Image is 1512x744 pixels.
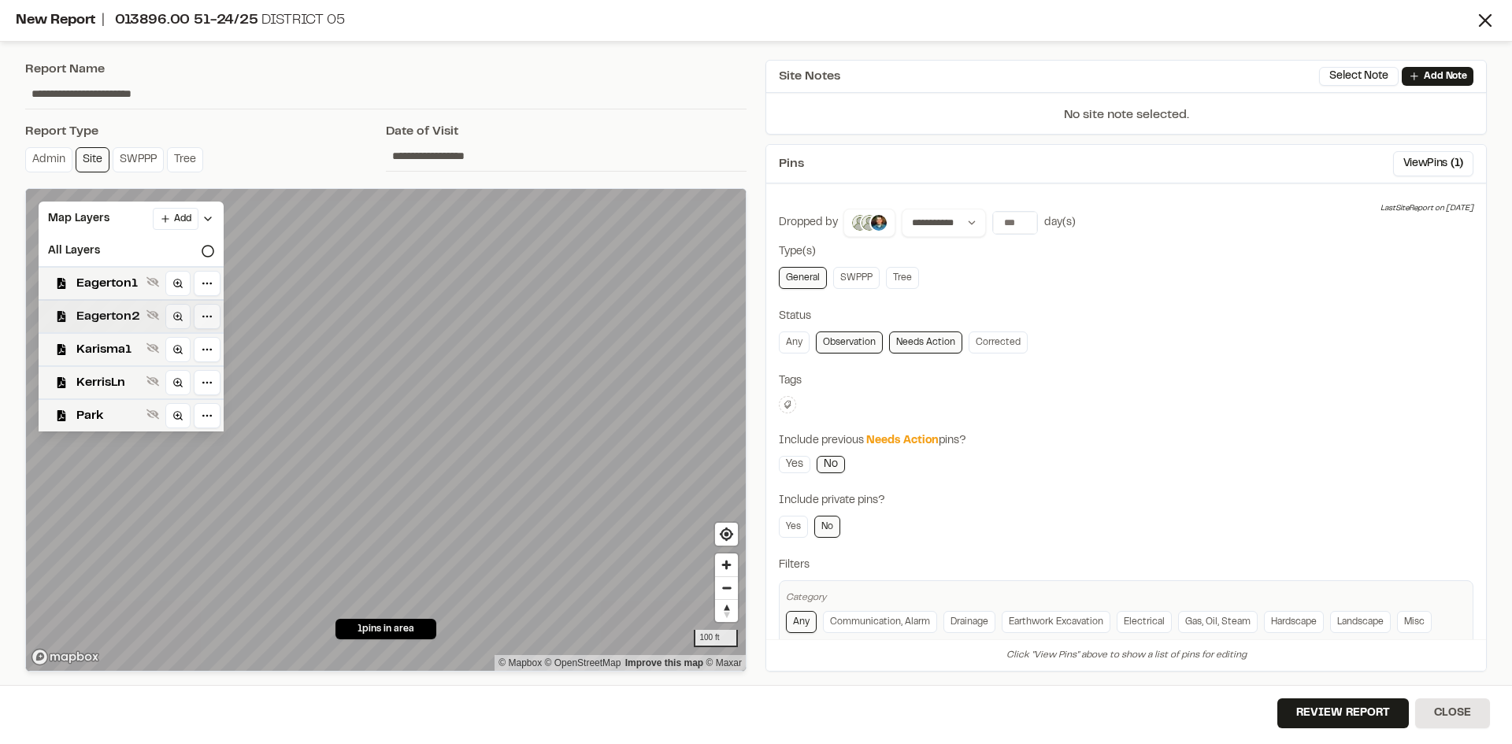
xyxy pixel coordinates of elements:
a: SWPPP [833,267,880,289]
button: Review Report [1277,698,1409,728]
div: Report Name [25,60,747,79]
button: Find my location [715,523,738,546]
span: 013896.00 51-24/25 [115,14,258,27]
button: Edit Tags [779,396,796,413]
div: Category [786,590,1466,605]
a: Electrical [1117,611,1172,633]
a: Any [786,611,817,633]
a: Any [779,331,810,353]
a: Maxar [706,657,742,668]
div: New Report [16,10,1474,31]
button: Reset bearing to north [715,599,738,622]
a: Yes [779,516,808,538]
button: Add [153,208,198,230]
button: Select Note [1319,67,1399,86]
a: Needs Action [889,331,962,353]
canvas: Map [26,189,746,671]
img: Glenn David Smoak III [850,213,869,232]
span: Pins [779,154,804,173]
a: Corrected [969,331,1028,353]
a: Zoom to layer [165,271,191,296]
div: Type(s) [779,243,1473,261]
div: Report Type [25,122,386,141]
span: Add [174,212,191,226]
a: Mapbox [498,657,542,668]
button: Close [1415,698,1490,728]
div: Dropped by [779,214,838,231]
a: Drainage [943,611,995,633]
a: Tree [167,147,203,172]
div: Include private pins? [779,492,1473,509]
a: No [814,516,840,538]
div: All Layers [39,236,224,266]
div: Click "View Pins" above to show a list of pins for editing [766,639,1486,671]
div: Filters [779,557,1473,574]
p: No site note selected. [766,105,1486,134]
p: Add Note [1424,69,1467,83]
a: Misc [1397,611,1432,633]
a: OpenStreetMap [545,657,621,668]
span: 1 pins in area [358,622,414,636]
div: Status [779,308,1473,325]
a: Map feedback [625,657,703,668]
span: Reset bearing to north [715,600,738,622]
a: Zoom to layer [165,337,191,362]
button: Glenn David Smoak III, Darby Boykin, Phillip Harrington [843,209,895,237]
div: Last Site Report on [DATE] [1380,202,1473,215]
img: Phillip Harrington [869,213,888,232]
a: Observation [816,331,883,353]
a: Zoom to layer [165,403,191,428]
div: day(s) [1044,214,1076,231]
a: Yes [779,456,810,473]
div: 100 ft [694,630,738,647]
div: Tags [779,372,1473,390]
img: Darby Boykin [860,213,879,232]
a: Zoom to layer [165,370,191,395]
a: General [779,267,827,289]
a: Hardscape [1264,611,1324,633]
a: No [817,456,845,473]
div: Date of Visit [386,122,747,141]
span: Site Notes [779,67,840,86]
span: District 05 [261,14,344,27]
a: Earthwork Excavation [1002,611,1110,633]
a: Zoom to layer [165,304,191,329]
div: Include previous pins? [779,432,1473,450]
button: Zoom out [715,576,738,599]
span: ( 1 ) [1451,155,1463,172]
a: Tree [886,267,919,289]
a: Landscape [1330,611,1391,633]
button: ViewPins (1) [1393,151,1473,176]
span: Needs Action [866,436,939,446]
button: Zoom in [715,553,738,576]
a: Communication, Alarm [823,611,937,633]
a: Gas, Oil, Steam [1178,611,1258,633]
